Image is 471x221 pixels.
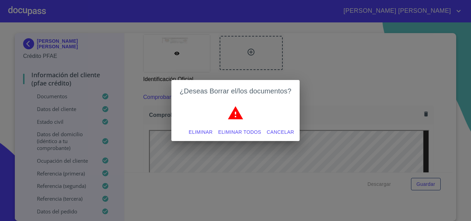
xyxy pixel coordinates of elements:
span: Cancelar [267,128,294,137]
span: Eliminar todos [218,128,261,137]
span: Eliminar [189,128,212,137]
button: Eliminar todos [216,126,264,139]
button: Cancelar [264,126,297,139]
h2: ¿Deseas Borrar el/los documentos? [180,86,291,97]
button: Eliminar [186,126,215,139]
